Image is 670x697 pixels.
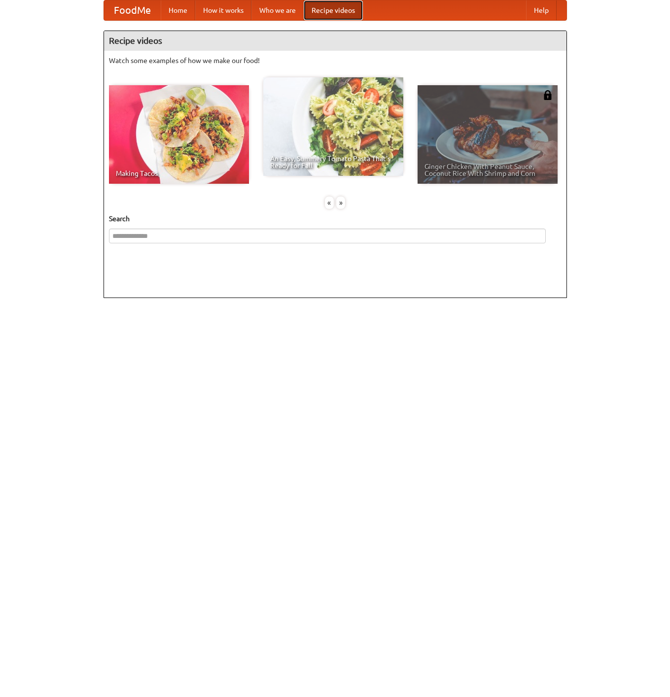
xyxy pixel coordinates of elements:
p: Watch some examples of how we make our food! [109,56,562,66]
div: » [336,197,345,209]
h4: Recipe videos [104,31,566,51]
a: Help [526,0,557,20]
span: An Easy, Summery Tomato Pasta That's Ready for Fall [270,155,396,169]
a: FoodMe [104,0,161,20]
img: 483408.png [543,90,553,100]
a: Who we are [251,0,304,20]
a: Making Tacos [109,85,249,184]
a: Recipe videos [304,0,363,20]
div: « [325,197,334,209]
h5: Search [109,214,562,224]
a: How it works [195,0,251,20]
a: Home [161,0,195,20]
span: Making Tacos [116,170,242,177]
a: An Easy, Summery Tomato Pasta That's Ready for Fall [263,77,403,176]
